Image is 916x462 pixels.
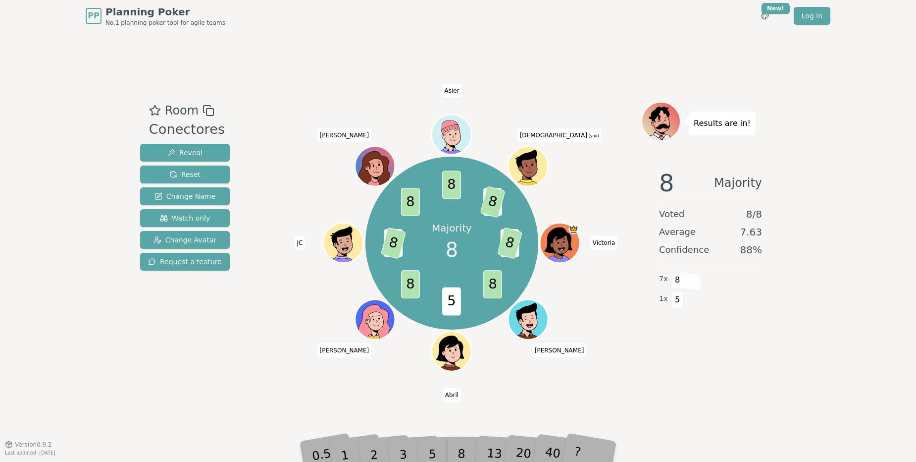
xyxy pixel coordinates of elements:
span: Reset [169,170,201,179]
span: 8 [401,188,420,216]
span: Planning Poker [105,5,225,19]
p: Majority [432,221,472,235]
button: Version0.9.2 [5,441,52,449]
span: Majority [714,171,762,195]
span: 8 [401,270,420,298]
span: Last updated: [DATE] [5,450,55,456]
span: 8 [480,186,506,218]
button: Add as favourite [149,102,161,119]
span: Victoria is the host [569,224,579,234]
span: 8 [443,171,461,199]
button: New! [756,7,774,25]
span: 1 x [659,293,668,304]
span: Version 0.9.2 [15,441,52,449]
span: 7.63 [740,225,762,239]
a: Log in [794,7,830,25]
span: Request a feature [148,257,222,267]
div: New! [762,3,790,14]
span: Average [659,225,696,239]
button: Click to change your avatar [509,148,547,185]
span: 8 [446,235,458,265]
span: 8 [659,171,674,195]
span: 8 [672,272,683,289]
p: Results are in! [694,116,751,130]
span: Click to change your name [317,128,372,142]
span: Click to change your name [443,388,461,402]
span: 8 / 8 [746,207,762,221]
button: Reveal [140,144,230,162]
button: Reset [140,166,230,183]
span: 5 [672,291,683,308]
span: 7 x [659,274,668,285]
span: Click to change your name [590,236,618,250]
span: Watch only [160,213,210,223]
span: Click to change your name [294,236,305,250]
span: Reveal [167,148,203,158]
span: Change Name [154,191,215,201]
span: Room [165,102,199,119]
button: Request a feature [140,253,230,271]
span: Click to change your name [532,344,587,357]
button: Change Name [140,187,230,205]
span: 8 [484,270,503,298]
span: PP [88,10,99,22]
span: 8 [381,227,406,259]
span: Change Avatar [153,235,217,245]
span: No.1 planning poker tool for agile teams [105,19,225,27]
span: 5 [443,287,461,315]
span: Click to change your name [317,344,372,357]
span: 88 % [740,243,762,257]
span: Confidence [659,243,709,257]
a: PPPlanning PokerNo.1 planning poker tool for agile teams [86,5,225,27]
span: (you) [587,134,599,138]
span: Voted [659,207,685,221]
div: Conectores [149,119,225,140]
button: Watch only [140,209,230,227]
span: Click to change your name [442,84,461,98]
button: Change Avatar [140,231,230,249]
span: 8 [497,227,522,259]
span: Click to change your name [517,128,602,142]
